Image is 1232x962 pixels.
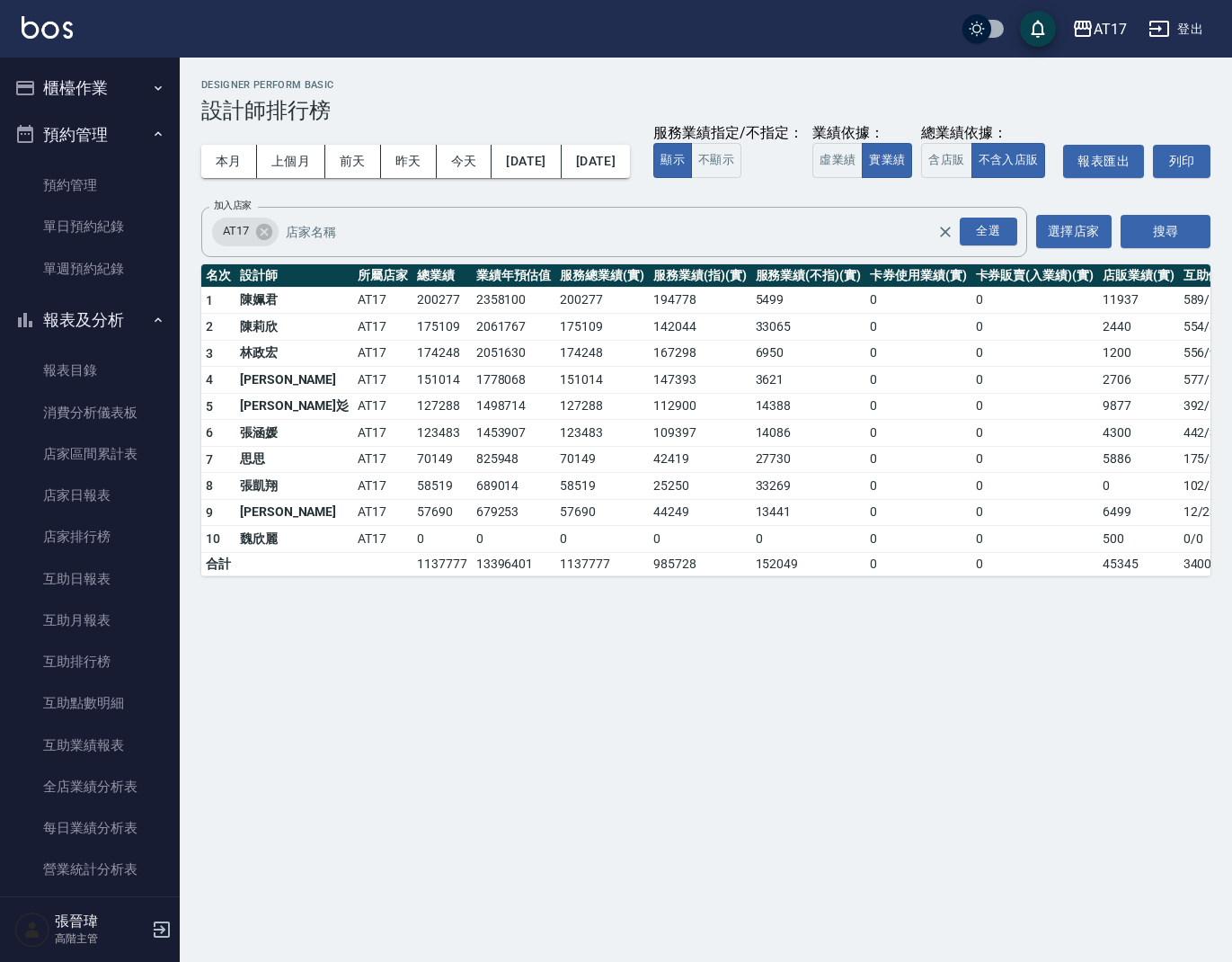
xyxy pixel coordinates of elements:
a: 每日業績分析表 [7,807,173,849]
td: 張凱翔 [235,473,353,500]
button: 含店販 [921,143,971,178]
button: [DATE] [492,145,561,178]
td: 0 [865,446,971,473]
img: Logo [22,16,73,39]
td: 0 [865,552,971,575]
td: AT17 [353,314,412,341]
td: 0 [971,314,1098,341]
td: 0 [971,473,1098,500]
td: 58519 [412,473,472,500]
th: 卡券販賣(入業績)(實) [971,264,1098,288]
td: 0 [649,526,751,553]
span: 9 [206,505,213,520]
button: 今天 [437,145,492,178]
td: 45345 [1098,552,1179,575]
h3: 設計師排行榜 [201,98,1210,123]
td: AT17 [353,393,412,420]
button: save [1020,11,1056,47]
td: 679253 [472,499,556,526]
td: 11937 [1098,287,1179,314]
div: 業績依據： [812,124,912,143]
td: 33065 [751,314,865,341]
td: 1453907 [472,420,556,447]
a: 營業項目月分析表 [7,891,173,932]
td: 5499 [751,287,865,314]
td: 2061767 [472,314,556,341]
button: 列印 [1153,145,1210,178]
td: 2706 [1098,367,1179,394]
td: 57690 [412,499,472,526]
td: 4300 [1098,420,1179,447]
th: 服務總業績(實) [555,264,649,288]
td: 3621 [751,367,865,394]
td: 0 [971,499,1098,526]
td: 0 [971,340,1098,367]
label: 加入店家 [214,199,252,212]
td: AT17 [353,420,412,447]
button: AT17 [1065,11,1134,48]
button: 登出 [1141,13,1210,46]
td: [PERSON_NAME] [235,367,353,394]
td: 44249 [649,499,751,526]
td: 57690 [555,499,649,526]
a: 互助點數明細 [7,682,173,724]
span: 3 [206,346,213,361]
div: AT17 [1094,18,1127,40]
td: 0 [971,552,1098,575]
div: 全選 [960,218,1017,245]
td: 70149 [412,446,472,473]
td: AT17 [353,526,412,553]
td: 1498714 [472,393,556,420]
a: 單週預約紀錄 [7,248,173,289]
td: 151014 [555,367,649,394]
td: 0 [865,314,971,341]
td: 1200 [1098,340,1179,367]
button: 本月 [201,145,257,178]
td: 0 [865,499,971,526]
td: 0 [865,367,971,394]
td: 174248 [555,340,649,367]
button: 顯示 [653,143,692,178]
td: 1137777 [555,552,649,575]
th: 卡券使用業績(實) [865,264,971,288]
a: 報表目錄 [7,350,173,391]
td: 13396401 [472,552,556,575]
td: [PERSON_NAME]彣 [235,393,353,420]
h2: Designer Perform Basic [201,79,1210,91]
button: Open [956,214,1021,249]
td: 70149 [555,446,649,473]
a: 店家日報表 [7,475,173,516]
a: 互助業績報表 [7,725,173,766]
td: 5886 [1098,446,1179,473]
td: 合計 [201,552,235,575]
button: [DATE] [562,145,630,178]
td: 魏欣麗 [235,526,353,553]
td: 林政宏 [235,340,353,367]
td: 2051630 [472,340,556,367]
td: 200277 [555,287,649,314]
td: 0 [971,287,1098,314]
button: 報表匯出 [1063,145,1144,178]
h5: 張晉瑋 [55,913,146,931]
td: 13441 [751,499,865,526]
th: 總業績 [412,264,472,288]
td: 0 [865,393,971,420]
td: 689014 [472,473,556,500]
a: 互助日報表 [7,558,173,600]
td: 127288 [412,393,472,420]
th: 所屬店家 [353,264,412,288]
button: 虛業績 [812,143,863,178]
td: 0 [865,526,971,553]
span: 10 [206,531,221,546]
td: 0 [971,526,1098,553]
td: 200277 [412,287,472,314]
td: 0 [971,420,1098,447]
td: 0 [865,473,971,500]
td: 14086 [751,420,865,447]
a: 預約管理 [7,165,173,206]
td: [PERSON_NAME] [235,499,353,526]
div: AT17 [212,218,279,246]
td: AT17 [353,473,412,500]
td: 123483 [412,420,472,447]
a: 單日預約紀錄 [7,206,173,247]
